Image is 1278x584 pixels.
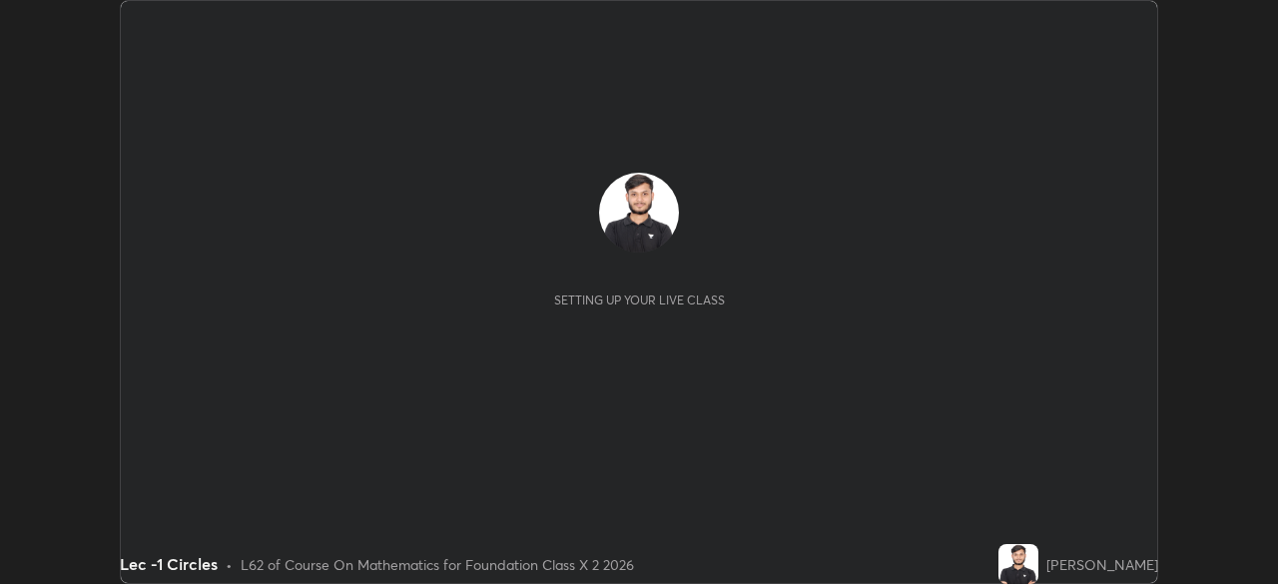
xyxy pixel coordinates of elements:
[241,554,634,575] div: L62 of Course On Mathematics for Foundation Class X 2 2026
[998,544,1038,584] img: e9509afeb8d349309d785b2dea92ae11.jpg
[554,292,725,307] div: Setting up your live class
[226,554,233,575] div: •
[120,552,218,576] div: Lec -1 Circles
[599,173,679,253] img: e9509afeb8d349309d785b2dea92ae11.jpg
[1046,554,1158,575] div: [PERSON_NAME]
